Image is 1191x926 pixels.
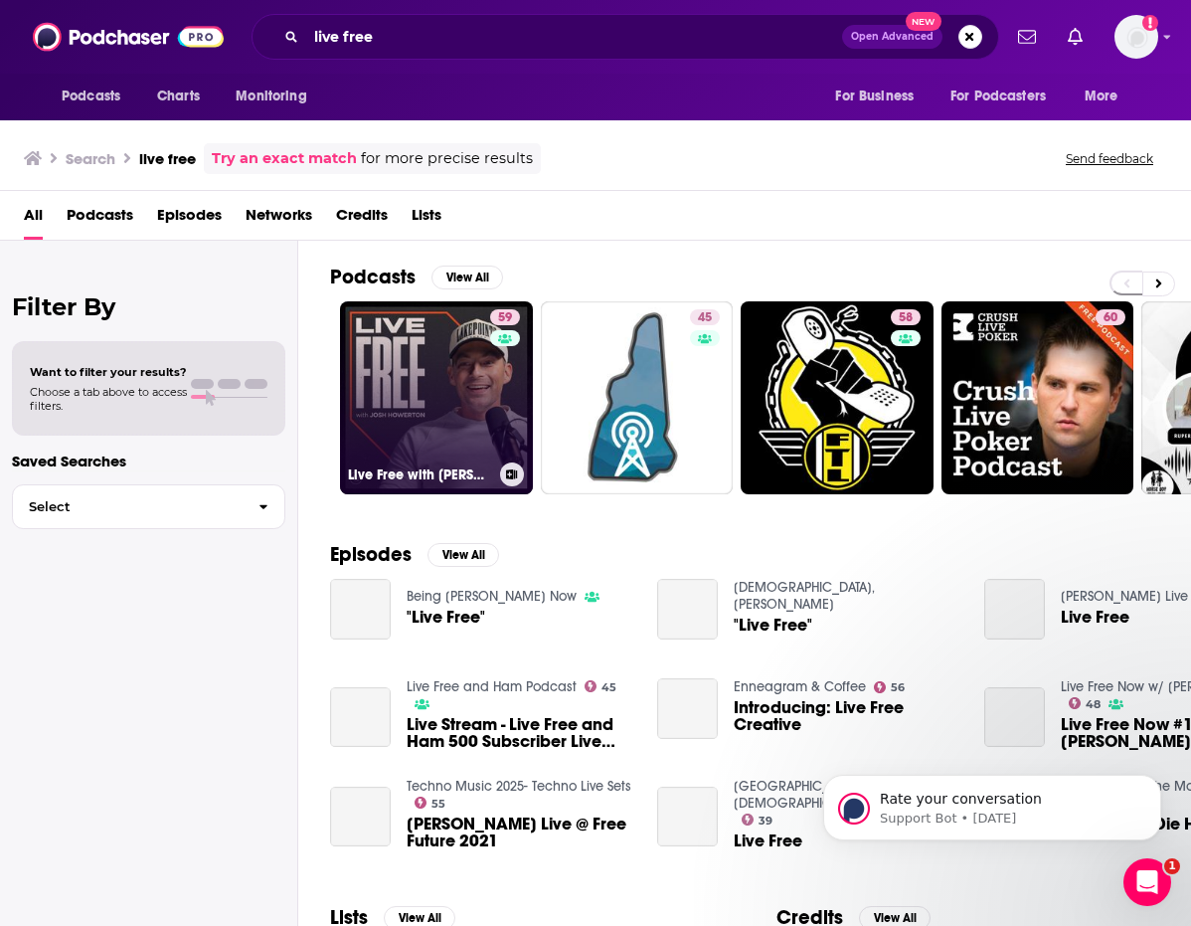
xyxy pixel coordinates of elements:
img: Podchaser - Follow, Share and Rate Podcasts [33,18,224,56]
button: View All [427,543,499,567]
a: Tyler Anderson Live @ Free Future 2021 [407,816,633,849]
span: Want to filter your results? [30,365,187,379]
input: Search podcasts, credits, & more... [306,21,842,53]
a: 60 [941,301,1134,494]
a: Try an exact match [212,147,357,170]
a: Tyler Anderson Live @ Free Future 2021 [330,787,391,847]
a: Podcasts [67,199,133,240]
span: 58 [899,308,913,328]
a: 59Live Free with [PERSON_NAME] [340,301,533,494]
span: 60 [1104,308,1117,328]
span: New [906,12,941,31]
a: Show notifications dropdown [1010,20,1044,54]
button: open menu [937,78,1075,115]
a: 56 [874,681,906,693]
span: Monitoring [236,83,306,110]
h2: Filter By [12,292,285,321]
a: 58 [891,309,921,325]
a: Live Free [657,787,718,847]
a: Networks [246,199,312,240]
a: PodcastsView All [330,265,503,289]
span: for more precise results [361,147,533,170]
h3: Search [66,149,115,168]
a: All [24,199,43,240]
a: Introducing: Live Free Creative [734,699,960,733]
a: "Live Free" [657,579,718,640]
a: First Baptist Church, Ponder [734,579,875,613]
span: Logged in as shcarlos [1114,15,1158,59]
a: Show notifications dropdown [1060,20,1091,54]
svg: Add a profile image [1142,15,1158,31]
a: "Live Free" [734,617,812,634]
a: 55 [415,797,446,809]
span: For Podcasters [950,83,1046,110]
button: View All [431,266,503,289]
span: 45 [698,308,712,328]
a: 48 [1069,697,1102,709]
a: Live Free and Ham Podcast [407,678,577,695]
a: Chris Fabry Live [1061,588,1188,605]
span: 48 [1086,700,1101,709]
p: Saved Searches [12,452,285,470]
div: Search podcasts, credits, & more... [252,14,999,60]
a: Live Free Now #1 Who is John Bush and What is Live Free Now!?! [984,687,1045,748]
a: Episodes [157,199,222,240]
img: User Profile [1114,15,1158,59]
span: 1 [1164,858,1180,874]
span: 45 [601,683,616,692]
span: 55 [431,800,445,809]
h2: Episodes [330,542,412,567]
a: 45 [541,301,734,494]
button: Open AdvancedNew [842,25,942,49]
a: "Live Free" [407,609,485,626]
span: For Business [835,83,914,110]
a: 39 [742,814,773,826]
a: Live Stream - Live Free and Ham 500 Subscriber Live Stream! [330,687,391,748]
a: Live Free [734,833,802,849]
a: St Columba's Free Church - Sermons [734,778,936,812]
a: Lists [412,199,441,240]
a: Being Frank Now [407,588,577,605]
a: 60 [1096,309,1125,325]
a: "Live Free" [330,579,391,640]
a: 45 [585,680,617,692]
span: More [1085,83,1118,110]
span: 59 [498,308,512,328]
span: Select [13,500,243,513]
a: Live Free [1061,609,1129,626]
span: Podcasts [62,83,120,110]
button: Show profile menu [1114,15,1158,59]
button: open menu [821,78,938,115]
span: 56 [891,683,905,692]
h2: Podcasts [330,265,416,289]
a: Live Free [984,579,1045,640]
a: EpisodesView All [330,542,499,567]
a: 59 [490,309,520,325]
button: open menu [222,78,332,115]
span: [PERSON_NAME] Live @ Free Future 2021 [407,816,633,849]
span: Live Stream - Live Free and Ham 500 Subscriber Live Stream! [407,716,633,750]
a: Enneagram & Coffee [734,678,866,695]
a: 58 [741,301,934,494]
span: 39 [759,817,772,826]
h3: live free [139,149,196,168]
button: Send feedback [1060,150,1159,167]
button: Select [12,484,285,529]
span: Credits [336,199,388,240]
iframe: Intercom live chat [1123,858,1171,906]
span: Choose a tab above to access filters. [30,385,187,413]
span: Charts [157,83,200,110]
